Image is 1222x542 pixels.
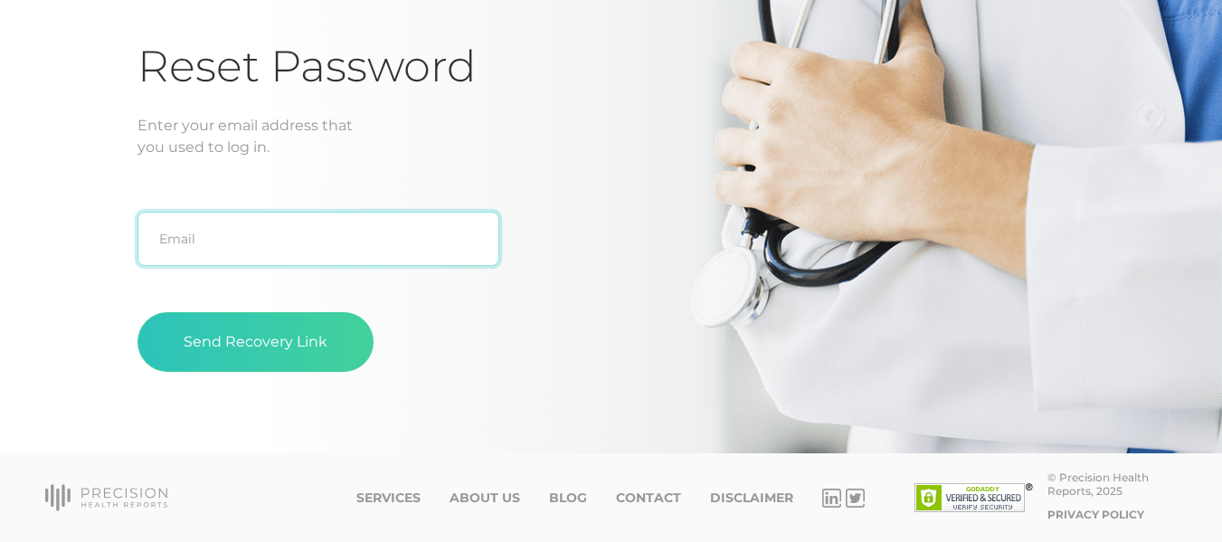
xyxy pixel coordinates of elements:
[450,490,520,506] a: About Us
[914,483,1033,512] img: SSL site seal - click to verify
[710,490,793,506] a: Disclaimer
[137,312,374,372] button: Send Recovery Link
[137,212,499,266] input: Email
[137,40,1085,93] h1: Reset Password
[356,490,421,506] a: Services
[549,490,587,506] a: Blog
[1047,471,1177,498] div: © Precision Health Reports, 2025
[137,115,1085,158] p: Enter your email address that you used to log in.
[616,490,681,506] a: Contact
[1047,508,1144,521] a: Privacy Policy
